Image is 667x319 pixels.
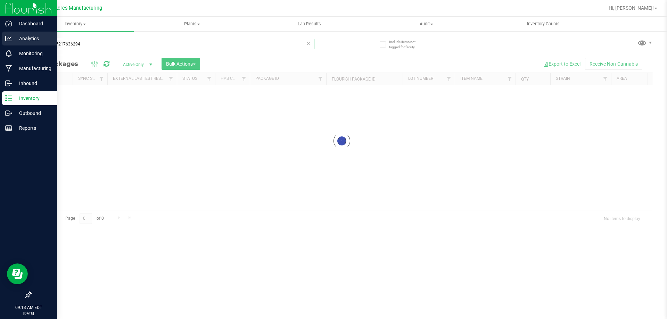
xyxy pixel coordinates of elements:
[306,39,311,48] span: Clear
[518,21,569,27] span: Inventory Counts
[251,17,368,31] a: Lab Results
[5,95,12,102] inline-svg: Inventory
[368,21,485,27] span: Audit
[609,5,654,11] span: Hi, [PERSON_NAME]!
[12,19,54,28] p: Dashboard
[485,17,602,31] a: Inventory Counts
[5,65,12,72] inline-svg: Manufacturing
[134,21,250,27] span: Plants
[5,20,12,27] inline-svg: Dashboard
[17,21,134,27] span: Inventory
[368,17,485,31] a: Audit
[12,34,54,43] p: Analytics
[12,49,54,58] p: Monitoring
[12,79,54,87] p: Inbound
[134,17,251,31] a: Plants
[7,263,28,284] iframe: Resource center
[389,39,424,50] span: Include items not tagged for facility
[12,124,54,132] p: Reports
[288,21,330,27] span: Lab Results
[17,17,134,31] a: Inventory
[40,5,102,11] span: Green Acres Manufacturing
[5,125,12,132] inline-svg: Reports
[12,109,54,117] p: Outbound
[5,110,12,117] inline-svg: Outbound
[3,304,54,311] p: 09:13 AM EDT
[3,311,54,316] p: [DATE]
[31,39,314,49] input: Search Package ID, Item Name, SKU, Lot or Part Number...
[5,80,12,87] inline-svg: Inbound
[12,94,54,102] p: Inventory
[5,50,12,57] inline-svg: Monitoring
[12,64,54,73] p: Manufacturing
[5,35,12,42] inline-svg: Analytics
